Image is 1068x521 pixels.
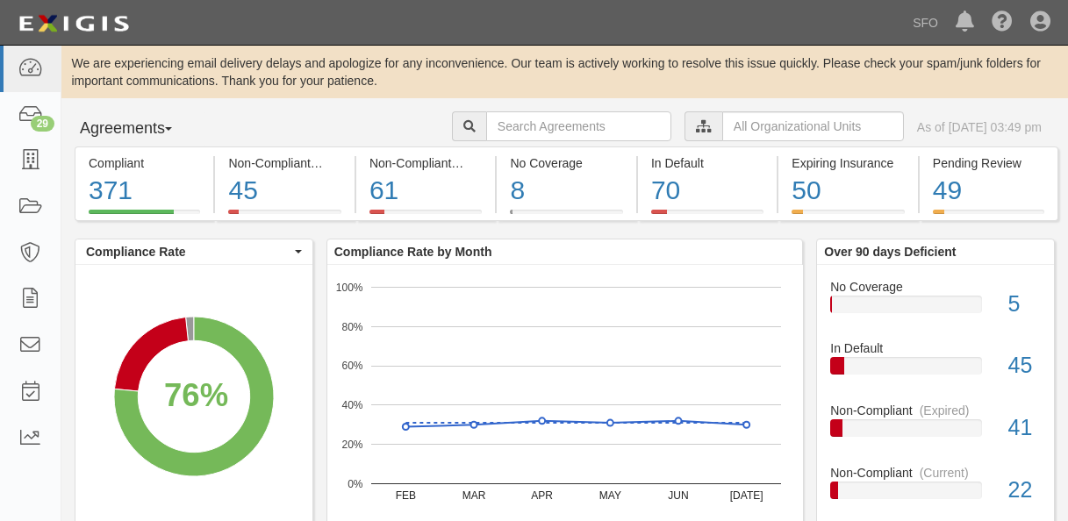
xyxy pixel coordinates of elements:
[75,239,312,264] button: Compliance Rate
[830,339,1041,402] a: In Default45
[792,172,904,210] div: 50
[341,439,362,451] text: 20%
[13,8,134,39] img: logo-5460c22ac91f19d4615b14bd174203de0afe785f0fc80cf4dbbc73dc1793850b.png
[369,154,482,172] div: Non-Compliant (Expired)
[228,172,340,210] div: 45
[920,210,1058,224] a: Pending Review49
[164,373,228,418] div: 76%
[75,210,213,224] a: Compliant371
[334,245,492,259] b: Compliance Rate by Month
[369,172,482,210] div: 61
[341,399,362,411] text: 40%
[89,154,200,172] div: Compliant
[75,111,206,146] button: Agreements
[792,154,904,172] div: Expiring Insurance
[341,360,362,372] text: 60%
[995,412,1054,444] div: 41
[497,210,635,224] a: No Coverage8
[830,402,1041,464] a: Non-Compliant(Expired)41
[817,402,1054,419] div: Non-Compliant
[722,111,904,141] input: All Organizational Units
[995,475,1054,506] div: 22
[920,464,969,482] div: (Current)
[336,281,363,293] text: 100%
[462,489,485,502] text: MAR
[531,489,553,502] text: APR
[933,154,1044,172] div: Pending Review
[599,489,621,502] text: MAY
[668,489,688,502] text: JUN
[638,210,777,224] a: In Default70
[817,339,1054,357] div: In Default
[830,278,1041,340] a: No Coverage5
[651,154,763,172] div: In Default
[824,245,956,259] b: Over 90 days Deficient
[510,172,622,210] div: 8
[89,172,200,210] div: 371
[904,5,947,40] a: SFO
[31,116,54,132] div: 29
[917,118,1042,136] div: As of [DATE] 03:49 pm
[348,477,363,489] text: 0%
[778,210,917,224] a: Expiring Insurance50
[486,111,671,141] input: Search Agreements
[510,154,622,172] div: No Coverage
[730,489,763,502] text: [DATE]
[215,210,354,224] a: Non-Compliant(Current)45
[933,172,1044,210] div: 49
[817,464,1054,482] div: Non-Compliant
[228,154,340,172] div: Non-Compliant (Current)
[61,54,1068,89] div: We are experiencing email delivery delays and apologize for any inconvenience. Our team is active...
[992,12,1013,33] i: Help Center - Complianz
[356,210,495,224] a: Non-Compliant(Expired)61
[920,402,970,419] div: (Expired)
[395,489,415,502] text: FEB
[86,243,290,260] span: Compliance Rate
[817,278,1054,296] div: No Coverage
[995,350,1054,382] div: 45
[995,289,1054,320] div: 5
[651,172,763,210] div: 70
[830,464,1041,513] a: Non-Compliant(Current)22
[341,320,362,332] text: 80%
